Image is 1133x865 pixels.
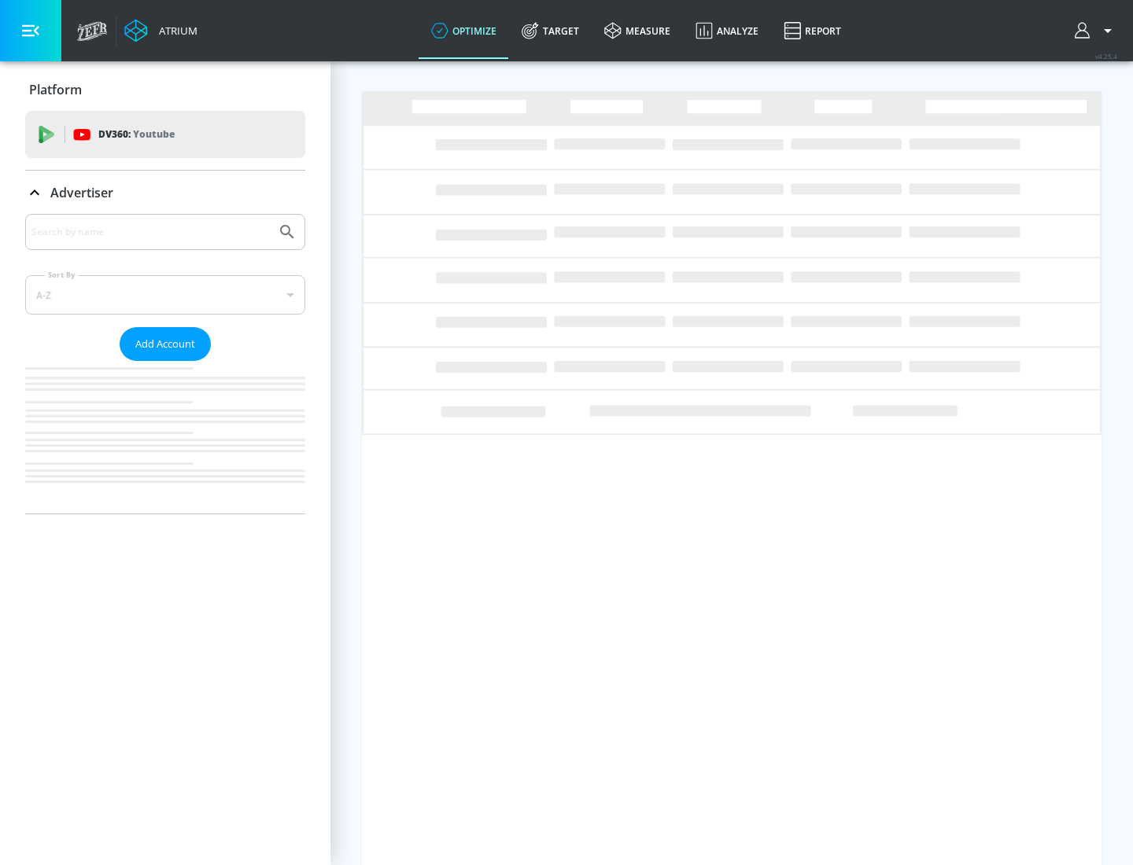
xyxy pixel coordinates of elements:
p: Platform [29,81,82,98]
div: DV360: Youtube [25,111,305,158]
div: Advertiser [25,171,305,215]
div: Advertiser [25,214,305,513]
a: measure [592,2,683,59]
a: Atrium [124,19,197,42]
a: optimize [419,2,509,59]
input: Search by name [31,222,270,242]
div: Atrium [153,24,197,38]
p: Youtube [133,126,175,142]
nav: list of Advertiser [25,361,305,513]
label: Sort By [45,270,79,280]
a: Target [509,2,592,59]
span: v 4.25.4 [1095,52,1117,61]
a: Report [771,2,854,59]
span: Add Account [135,335,195,353]
div: Platform [25,68,305,112]
p: Advertiser [50,184,113,201]
a: Analyze [683,2,771,59]
div: A-Z [25,275,305,315]
button: Add Account [120,327,211,361]
p: DV360: [98,126,175,143]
